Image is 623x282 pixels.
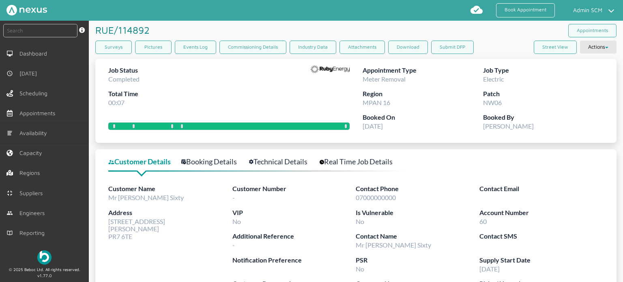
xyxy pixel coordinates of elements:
[108,99,125,106] span: 00:07
[6,190,13,196] img: md-contract.svg
[3,24,77,37] input: Search by: Ref, PostCode, MPAN, MPRN, Account, Customer
[108,217,165,240] span: [STREET_ADDRESS] [PERSON_NAME] PR7 6TE
[232,241,235,249] span: -
[311,65,350,73] img: Supplier Logo
[356,208,479,218] label: Is Vulnerable
[483,75,504,83] span: Electric
[470,3,483,16] img: md-cloud-done.svg
[108,194,184,201] span: Mr [PERSON_NAME] Sixty
[19,170,43,176] span: Regions
[232,231,356,241] label: Additional Reference
[320,156,402,168] a: Real Time Job Details
[356,217,364,225] span: No
[219,41,286,54] a: Commissioning Details
[95,41,132,54] a: Surveys
[19,50,50,57] span: Dashboard
[6,90,13,97] img: scheduling-left-menu.svg
[95,21,153,39] h1: RUE/114892 ️️️
[431,41,474,54] button: Submit DFP
[483,89,604,99] label: Patch
[479,217,487,225] span: 60
[6,210,13,216] img: md-people.svg
[356,184,479,194] label: Contact Phone
[135,41,172,54] a: Pictures
[19,110,58,116] span: Appointments
[356,265,364,273] span: No
[19,90,51,97] span: Scheduling
[6,70,13,77] img: md-time.svg
[181,156,246,168] a: Booking Details
[534,41,577,54] button: Street View
[356,231,479,241] label: Contact Name
[6,150,13,156] img: capacity-left-menu.svg
[363,112,483,123] label: Booked On
[19,190,46,196] span: Suppliers
[175,41,216,54] a: Events Log
[108,208,232,218] label: Address
[19,70,40,77] span: [DATE]
[290,41,336,54] a: Industry Data
[108,65,140,75] label: Job Status
[19,210,48,216] span: Engineers
[479,231,603,241] label: Contact SMS
[232,208,356,218] label: VIP
[356,194,396,201] span: 07000000000
[232,217,241,225] span: No
[108,184,232,194] label: Customer Name
[6,5,47,15] img: Nexus
[483,99,502,106] span: NW06
[483,65,604,75] label: Job Type
[479,265,500,273] span: [DATE]
[6,50,13,57] img: md-desktop.svg
[6,230,13,236] img: md-book.svg
[108,89,140,99] label: Total Time
[363,122,383,130] span: [DATE]
[363,99,390,106] span: MPAN 16
[232,194,235,201] span: -
[479,208,603,218] label: Account Number
[356,255,479,265] label: PSR
[37,250,52,265] img: Beboc Logo
[483,112,604,123] label: Booked By
[363,89,483,99] label: Region
[580,41,617,54] button: Actions
[6,110,13,116] img: appointments-left-menu.svg
[19,130,50,136] span: Availability
[363,65,483,75] label: Appointment Type
[19,150,45,156] span: Capacity
[19,230,48,236] span: Reporting
[479,255,603,265] label: Supply Start Date
[339,41,385,54] a: Attachments
[479,184,603,194] label: Contact Email
[108,75,140,83] span: Completed
[483,122,534,130] span: [PERSON_NAME]
[363,75,406,83] span: Meter Removal
[6,130,13,136] img: md-list.svg
[108,156,180,168] a: Customer Details
[388,41,428,54] button: Download
[568,24,617,37] a: Appointments
[356,241,431,249] span: Mr [PERSON_NAME] Sixty
[232,184,356,194] label: Customer Number
[232,255,356,265] label: Notification Preference
[249,156,316,168] a: Technical Details
[6,170,13,176] img: regions.left-menu.svg
[496,3,555,17] a: Book Appointment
